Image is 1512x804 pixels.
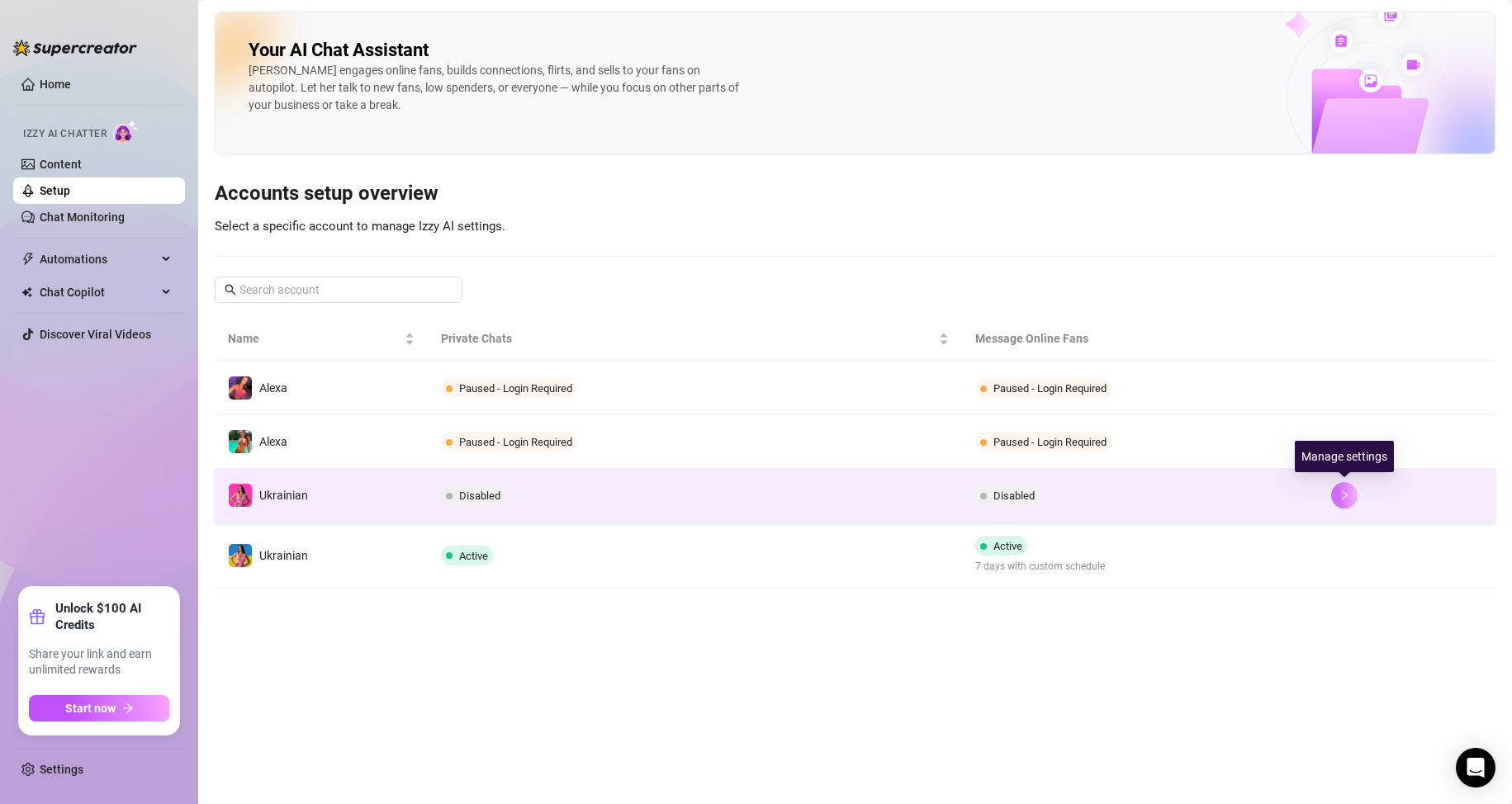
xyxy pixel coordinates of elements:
[65,702,116,715] span: Start now
[29,608,45,625] span: gift
[29,646,169,679] span: Share your link and earn unlimited rewards
[962,316,1318,362] th: Message Online Fans
[40,763,83,776] a: Settings
[259,489,308,502] span: Ukrainian
[459,382,572,395] span: Paused - Login Required
[229,484,252,507] img: Ukrainian
[215,181,1495,207] h3: Accounts setup overview
[249,62,744,114] div: [PERSON_NAME] engages online fans, builds connections, flirts, and sells to your fans on autopilo...
[21,253,35,266] span: thunderbolt
[1339,489,1350,501] span: right
[428,316,961,362] th: Private Chats
[40,78,71,91] a: Home
[229,430,252,453] img: Alexa
[228,329,401,348] span: Name
[259,381,287,395] span: Alexa
[55,600,169,633] strong: Unlock $100 AI Credits
[229,544,252,567] img: Ukrainian
[40,246,157,272] span: Automations
[1456,748,1495,787] div: Open Intercom Messenger
[215,316,428,362] th: Name
[113,120,139,144] img: AI Chatter
[23,126,107,142] span: Izzy AI Chatter
[40,279,157,305] span: Chat Copilot
[993,382,1107,395] span: Paused - Login Required
[40,328,151,341] a: Discover Viral Videos
[259,549,308,562] span: Ukrainian
[459,489,500,502] span: Disabled
[993,436,1107,448] span: Paused - Login Required
[993,540,1022,552] span: Active
[29,695,169,721] button: Start nowarrow-right
[993,489,1035,502] span: Disabled
[13,40,137,56] img: logo-BBDzfeDw.svg
[975,559,1105,575] span: 7 days with custom schedule
[40,210,125,224] a: Chat Monitoring
[215,219,505,234] span: Select a specific account to manage Izzy AI settings.
[239,281,439,299] input: Search account
[441,329,935,348] span: Private Chats
[40,184,70,197] a: Setup
[249,39,429,62] h2: Your AI Chat Assistant
[21,286,32,298] img: Chat Copilot
[1331,482,1358,508] button: right
[122,702,134,714] span: arrow-right
[459,550,488,562] span: Active
[459,436,572,448] span: Paused - Login Required
[40,158,82,171] a: Content
[259,435,287,448] span: Alexa
[229,376,252,400] img: Alexa
[225,284,236,296] span: search
[1295,441,1394,472] div: Manage settings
